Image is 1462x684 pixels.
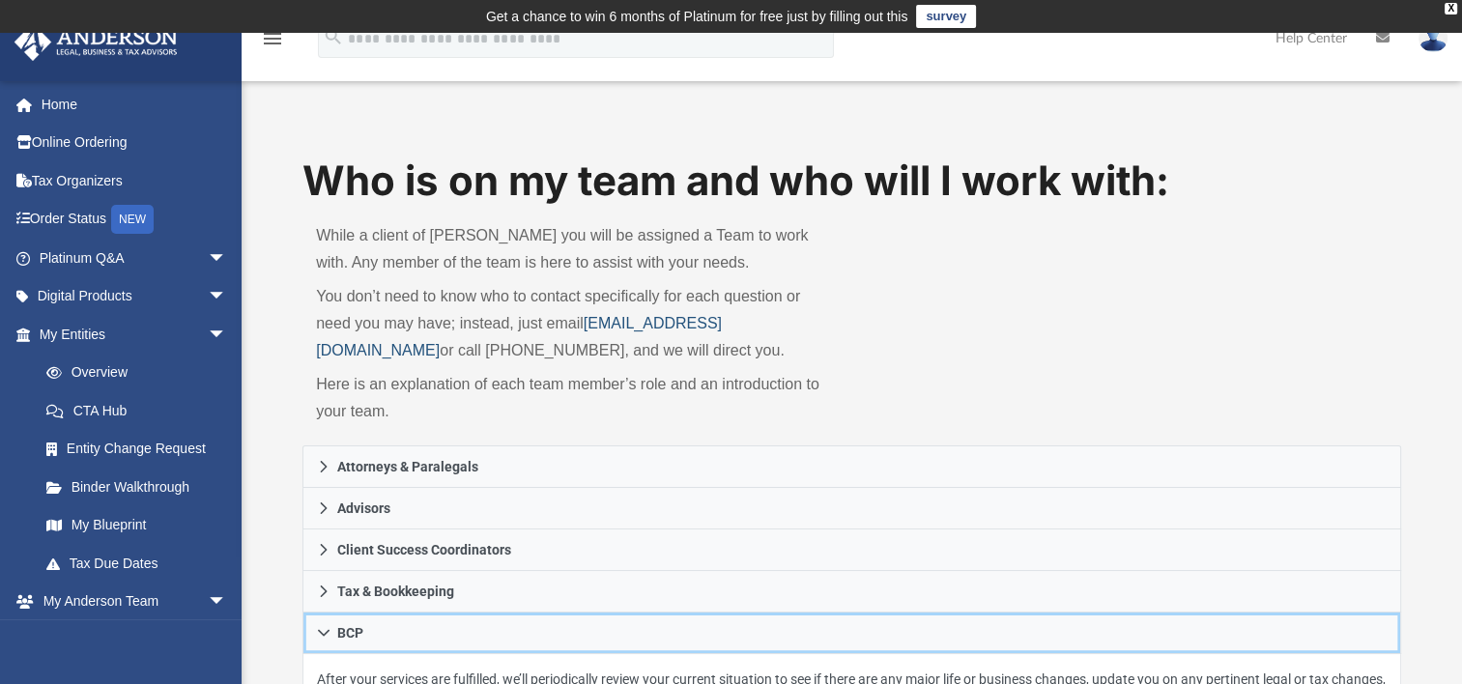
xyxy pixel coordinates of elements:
[323,26,344,47] i: search
[316,371,838,425] p: Here is an explanation of each team member’s role and an introduction to your team.
[916,5,976,28] a: survey
[261,37,284,50] a: menu
[337,543,511,556] span: Client Success Coordinators
[9,23,184,61] img: Anderson Advisors Platinum Portal
[27,354,256,392] a: Overview
[337,584,454,598] span: Tax & Bookkeeping
[316,222,838,276] p: While a client of [PERSON_NAME] you will be assigned a Team to work with. Any member of the team ...
[208,315,246,355] span: arrow_drop_down
[316,315,722,358] a: [EMAIL_ADDRESS][DOMAIN_NAME]
[14,161,256,200] a: Tax Organizers
[111,205,154,234] div: NEW
[302,613,1401,654] a: BCP
[302,571,1401,613] a: Tax & Bookkeeping
[486,5,908,28] div: Get a chance to win 6 months of Platinum for free just by filling out this
[27,544,256,583] a: Tax Due Dates
[316,283,838,364] p: You don’t need to know who to contact specifically for each question or need you may have; instea...
[208,583,246,622] span: arrow_drop_down
[14,583,246,621] a: My Anderson Teamarrow_drop_down
[337,460,478,473] span: Attorneys & Paralegals
[27,391,256,430] a: CTA Hub
[27,468,256,506] a: Binder Walkthrough
[27,430,256,469] a: Entity Change Request
[14,85,256,124] a: Home
[14,200,256,240] a: Order StatusNEW
[1419,24,1448,52] img: User Pic
[261,27,284,50] i: menu
[208,239,246,278] span: arrow_drop_down
[1445,3,1457,14] div: close
[302,488,1401,529] a: Advisors
[14,124,256,162] a: Online Ordering
[302,529,1401,571] a: Client Success Coordinators
[302,445,1401,488] a: Attorneys & Paralegals
[27,506,246,545] a: My Blueprint
[14,277,256,316] a: Digital Productsarrow_drop_down
[302,153,1401,210] h1: Who is on my team and who will I work with:
[337,626,363,640] span: BCP
[208,277,246,317] span: arrow_drop_down
[14,315,256,354] a: My Entitiesarrow_drop_down
[14,239,256,277] a: Platinum Q&Aarrow_drop_down
[337,501,390,515] span: Advisors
